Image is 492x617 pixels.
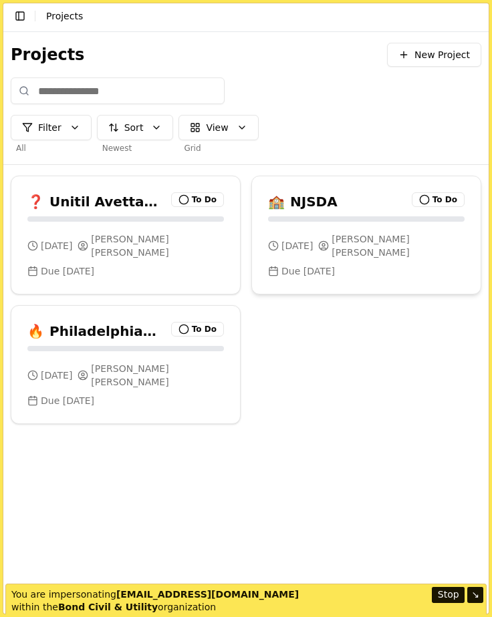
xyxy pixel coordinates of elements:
b: Bond Civil & Utility [58,602,158,612]
span: Due [DATE] [41,264,94,278]
b: [EMAIL_ADDRESS][DOMAIN_NAME] [116,589,299,600]
button: Filter [11,115,92,140]
span: 🔥 [27,322,44,341]
button: ↘ [467,587,483,603]
button: New Project [387,43,481,67]
div: To Do [171,322,224,337]
h3: Philadelphia Gas Works P25-666 [49,322,166,341]
span: Newest [97,143,132,154]
span: [DATE] [41,239,72,252]
span: Filter [38,121,61,134]
span: Due [DATE] [281,264,335,278]
span: All [11,143,26,154]
h3: NJSDA [290,192,338,211]
span: Due [DATE] [41,394,94,407]
button: View [178,115,258,140]
span: Projects [46,9,83,23]
span: Projects [11,44,84,65]
span: 🏫 [268,192,285,211]
span: ❓ [27,192,44,211]
span: [PERSON_NAME] [PERSON_NAME] [332,232,465,259]
span: Sort [124,121,144,134]
a: 🔥Philadelphia Gas Works P25-666To Do[DATE][PERSON_NAME] [PERSON_NAME]Due [DATE] [11,305,241,424]
a: ❓Unitil Avetta QuestionsTo Do[DATE][PERSON_NAME] [PERSON_NAME]Due [DATE] [11,176,241,294]
span: View [206,121,228,134]
a: 🏫NJSDATo Do[DATE][PERSON_NAME] [PERSON_NAME]Due [DATE] [251,176,481,294]
button: Sort [97,115,174,140]
h3: Unitil Avetta Questions [49,192,166,211]
span: Grid [178,143,201,154]
p: You are impersonating within the organization [11,588,426,614]
span: [DATE] [41,369,72,382]
span: [PERSON_NAME] [PERSON_NAME] [91,362,224,389]
button: Stop [432,587,465,603]
div: To Do [171,192,224,207]
span: [PERSON_NAME] [PERSON_NAME] [91,232,224,259]
div: To Do [412,192,465,207]
span: New Project [414,48,470,61]
nav: breadcrumb [46,9,83,23]
span: [DATE] [281,239,313,252]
